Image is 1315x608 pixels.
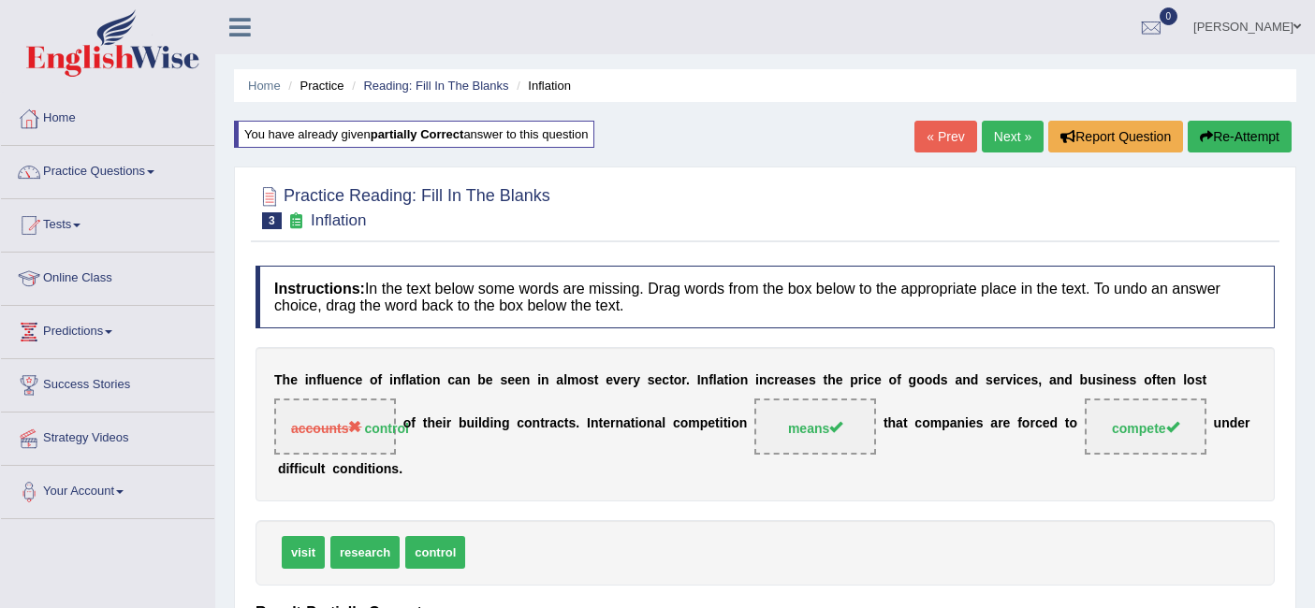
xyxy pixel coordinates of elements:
b: s [587,372,594,387]
b: e [993,372,1001,387]
b: s [1130,372,1137,387]
b: n [340,372,348,387]
h4: In the text below some words are missing. Drag words from the box below to the appropriate place ... [256,266,1275,328]
a: Next » [982,121,1044,152]
b: o [889,372,898,387]
b: l [713,372,717,387]
b: u [1214,416,1222,431]
div: You have already given answer to this question [234,121,594,148]
b: . [686,372,690,387]
b: e [606,372,613,387]
b: o [1187,372,1195,387]
b: a [990,416,998,431]
span: means [788,421,842,436]
b: o [1022,416,1030,431]
b: f [709,372,713,387]
b: i [299,461,302,476]
b: n [533,416,541,431]
b: a [549,416,557,431]
b: n [759,372,767,387]
b: t [594,372,599,387]
b: r [446,416,451,431]
b: l [321,372,325,387]
b: s [976,416,984,431]
b: t [724,372,729,387]
b: o [922,416,930,431]
b: f [897,372,901,387]
b: f [1152,372,1157,387]
b: s [391,461,399,476]
b: t [540,416,545,431]
b: t [423,416,428,431]
b: t [723,416,728,431]
b: r [774,372,779,387]
b: i [863,372,867,387]
b: i [537,372,541,387]
b: n [739,416,748,431]
b: o [674,372,682,387]
b: o [916,372,925,387]
b: a [455,372,462,387]
b: o [638,416,647,431]
b: n [393,372,402,387]
b: n [1168,372,1176,387]
b: n [1106,372,1115,387]
b: s [500,372,507,387]
a: Home [248,79,281,93]
b: r [681,372,686,387]
b: o [732,372,740,387]
b: Instructions: [274,281,365,297]
b: n [1057,372,1065,387]
b: f [289,461,294,476]
b: n [384,461,392,476]
b: . [576,416,579,431]
b: u [309,461,317,476]
b: a [896,416,903,431]
b: t [884,416,888,431]
b: I [587,416,591,431]
b: e [836,372,843,387]
b: c [517,416,524,431]
b: n [348,461,357,476]
b: i [475,416,478,431]
span: compete [1112,421,1179,436]
b: e [603,416,610,431]
b: h [827,372,836,387]
b: , [1038,372,1042,387]
b: c [332,461,340,476]
span: Drop target [1085,398,1206,455]
li: Practice [284,77,343,94]
a: « Prev [914,121,976,152]
b: c [767,372,774,387]
b: b [1080,372,1089,387]
b: o [370,372,378,387]
b: t [1156,372,1161,387]
b: r [1245,416,1249,431]
b: i [1013,372,1016,387]
b: i [372,461,375,476]
b: e [1003,416,1011,431]
b: b [477,372,486,387]
b: n [591,416,599,431]
b: e [515,372,522,387]
b: o [731,416,739,431]
b: v [613,372,621,387]
span: Drop target [274,398,396,455]
b: t [631,416,636,431]
b: a [950,416,957,431]
b: n [432,372,441,387]
b: p [850,372,858,387]
b: o [925,372,933,387]
b: e [1115,372,1122,387]
b: o [1144,372,1152,387]
b: i [489,416,493,431]
b: o [375,461,384,476]
b: d [932,372,941,387]
small: Inflation [311,211,367,229]
b: s [1122,372,1130,387]
a: Online Class [1,253,214,299]
b: i [1103,372,1107,387]
b: m [567,372,578,387]
b: o [424,372,432,387]
b: o [680,416,689,431]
